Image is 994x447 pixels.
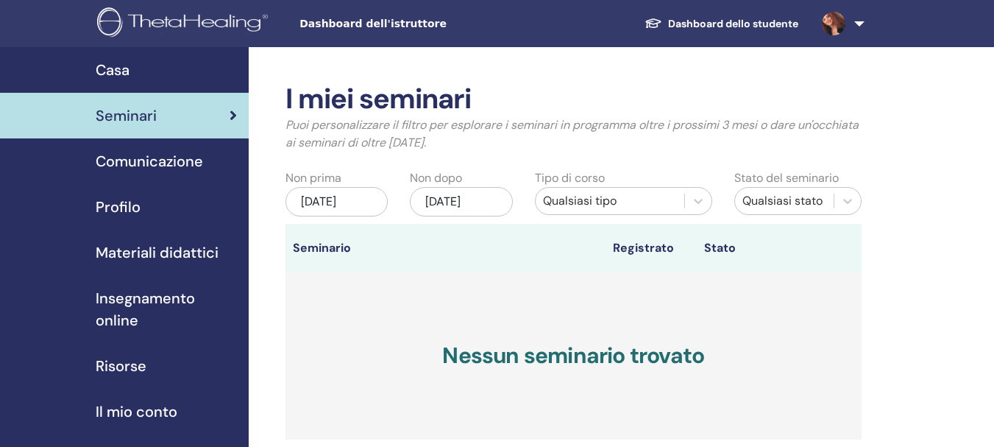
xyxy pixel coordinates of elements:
[410,170,462,186] font: Non dopo
[742,193,823,208] font: Qualsiasi stato
[96,106,157,125] font: Seminari
[734,170,839,186] font: Stato del seminario
[96,289,195,330] font: Insegnamento online
[96,60,129,80] font: Casa
[410,187,512,217] div: [DATE]
[96,356,146,376] font: Risorse
[96,402,177,421] font: Il mio conto
[96,197,141,217] font: Profilo
[96,152,203,171] font: Comunicazione
[613,240,674,256] font: Registrato
[299,18,447,29] font: Dashboard dell'istruttore
[293,240,351,256] font: Seminario
[285,187,388,217] div: [DATE]
[704,240,736,256] font: Stato
[285,117,859,150] font: Puoi personalizzare il filtro per esplorare i seminari in programma oltre i prossimi 3 mesi o dar...
[97,7,273,41] img: logo.png
[285,170,341,186] font: Non prima
[645,17,662,29] img: graduation-cap-white.svg
[543,193,617,208] font: Qualsiasi tipo
[96,243,219,262] font: Materiali didattici
[668,17,798,30] font: Dashboard dello studente
[822,12,845,35] img: default.jpg
[535,170,605,186] font: Tipo di corso
[285,80,471,117] font: I miei seminari
[442,341,704,370] font: Nessun seminario trovato
[633,10,810,38] a: Dashboard dello studente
